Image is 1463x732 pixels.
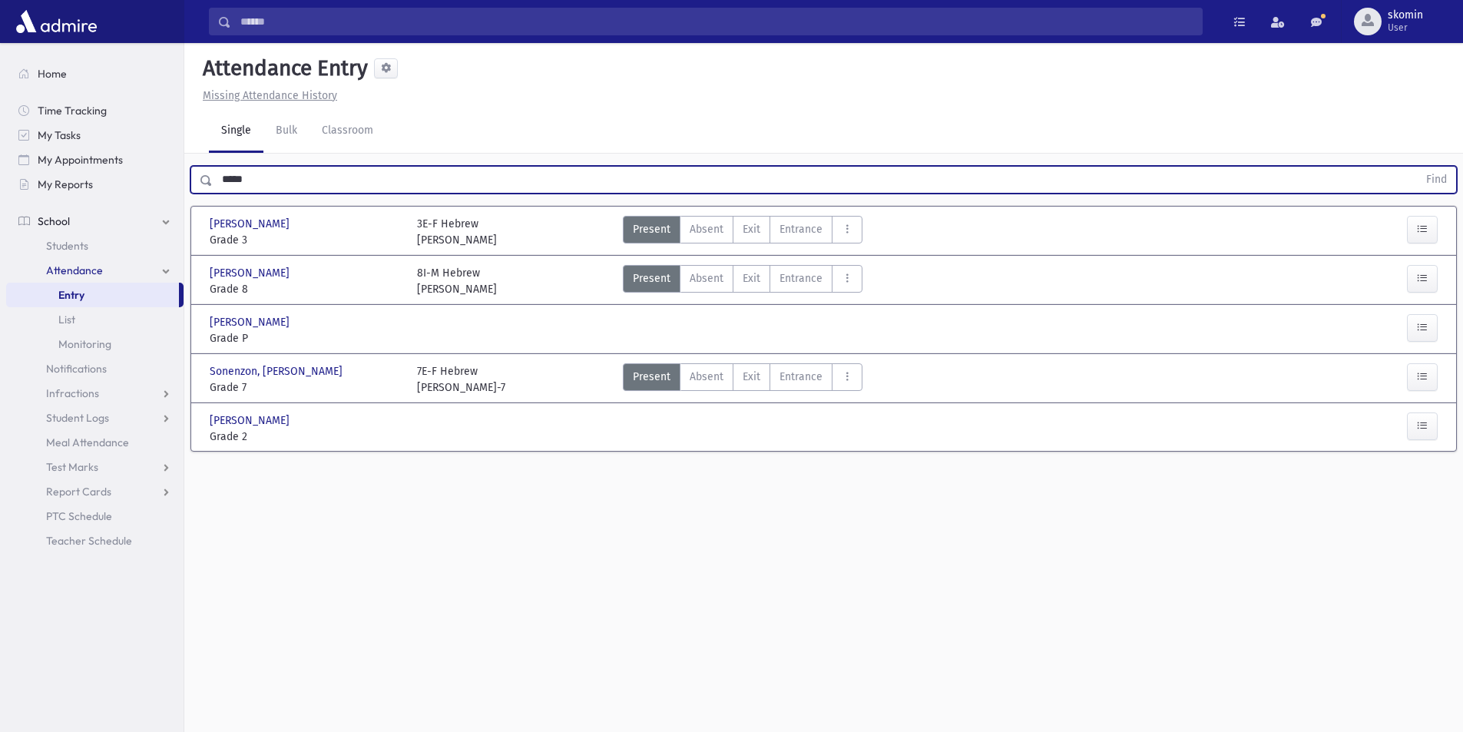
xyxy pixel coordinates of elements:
[6,504,184,528] a: PTC Schedule
[690,369,723,385] span: Absent
[58,288,84,302] span: Entry
[209,110,263,153] a: Single
[210,379,402,396] span: Grade 7
[38,67,67,81] span: Home
[231,8,1202,35] input: Search
[38,177,93,191] span: My Reports
[1388,9,1423,22] span: skomin
[633,270,670,287] span: Present
[58,337,111,351] span: Monitoring
[38,153,123,167] span: My Appointments
[197,89,337,102] a: Missing Attendance History
[38,128,81,142] span: My Tasks
[203,89,337,102] u: Missing Attendance History
[6,234,184,258] a: Students
[1388,22,1423,34] span: User
[46,386,99,400] span: Infractions
[46,411,109,425] span: Student Logs
[6,479,184,504] a: Report Cards
[6,258,184,283] a: Attendance
[46,263,103,277] span: Attendance
[417,216,497,248] div: 3E-F Hebrew [PERSON_NAME]
[210,216,293,232] span: [PERSON_NAME]
[779,369,823,385] span: Entrance
[6,406,184,430] a: Student Logs
[58,313,75,326] span: List
[633,221,670,237] span: Present
[6,356,184,381] a: Notifications
[6,381,184,406] a: Infractions
[210,363,346,379] span: Sonenzon, [PERSON_NAME]
[46,436,129,449] span: Meal Attendance
[210,429,402,445] span: Grade 2
[210,314,293,330] span: [PERSON_NAME]
[743,221,760,237] span: Exit
[210,232,402,248] span: Grade 3
[46,460,98,474] span: Test Marks
[263,110,309,153] a: Bulk
[12,6,101,37] img: AdmirePro
[779,270,823,287] span: Entrance
[46,485,111,498] span: Report Cards
[6,528,184,553] a: Teacher Schedule
[743,369,760,385] span: Exit
[1417,167,1456,193] button: Find
[690,221,723,237] span: Absent
[6,283,179,307] a: Entry
[743,270,760,287] span: Exit
[6,455,184,479] a: Test Marks
[623,216,862,248] div: AttTypes
[623,363,862,396] div: AttTypes
[38,214,70,228] span: School
[6,332,184,356] a: Monitoring
[46,509,112,523] span: PTC Schedule
[197,55,368,81] h5: Attendance Entry
[633,369,670,385] span: Present
[46,534,132,548] span: Teacher Schedule
[779,221,823,237] span: Entrance
[690,270,723,287] span: Absent
[6,430,184,455] a: Meal Attendance
[309,110,386,153] a: Classroom
[210,412,293,429] span: [PERSON_NAME]
[38,104,107,118] span: Time Tracking
[6,147,184,172] a: My Appointments
[6,61,184,86] a: Home
[210,330,402,346] span: Grade P
[6,307,184,332] a: List
[417,363,505,396] div: 7E-F Hebrew [PERSON_NAME]-7
[46,362,107,376] span: Notifications
[210,281,402,297] span: Grade 8
[417,265,497,297] div: 8I-M Hebrew [PERSON_NAME]
[6,98,184,123] a: Time Tracking
[623,265,862,297] div: AttTypes
[6,123,184,147] a: My Tasks
[46,239,88,253] span: Students
[210,265,293,281] span: [PERSON_NAME]
[6,209,184,234] a: School
[6,172,184,197] a: My Reports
